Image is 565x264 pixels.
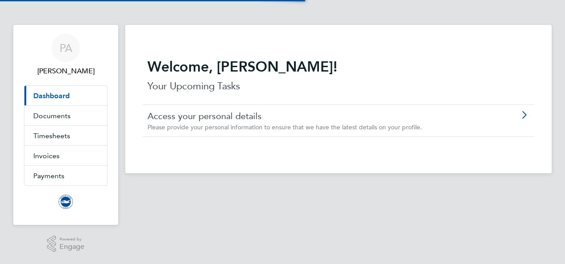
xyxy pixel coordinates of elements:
[60,236,84,243] span: Powered by
[24,86,107,105] a: Dashboard
[60,243,84,251] span: Engage
[147,79,529,93] p: Your Upcoming Tasks
[60,42,72,54] span: PA
[24,106,107,125] a: Documents
[147,110,479,122] a: Access your personal details
[24,34,107,76] a: PA[PERSON_NAME]
[147,123,422,131] span: Please provide your personal information to ensure that we have the latest details on your profile.
[33,172,64,180] span: Payments
[24,126,107,145] a: Timesheets
[24,166,107,185] a: Payments
[13,25,118,225] nav: Main navigation
[24,146,107,165] a: Invoices
[24,195,107,209] a: Go to home page
[24,66,107,76] span: Peter Alexander
[33,92,70,100] span: Dashboard
[47,236,85,252] a: Powered byEngage
[59,195,73,209] img: brightonandhovealbion-logo-retina.png
[147,58,529,76] h2: Welcome, [PERSON_NAME]!
[33,132,70,140] span: Timesheets
[33,112,71,120] span: Documents
[33,152,60,160] span: Invoices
